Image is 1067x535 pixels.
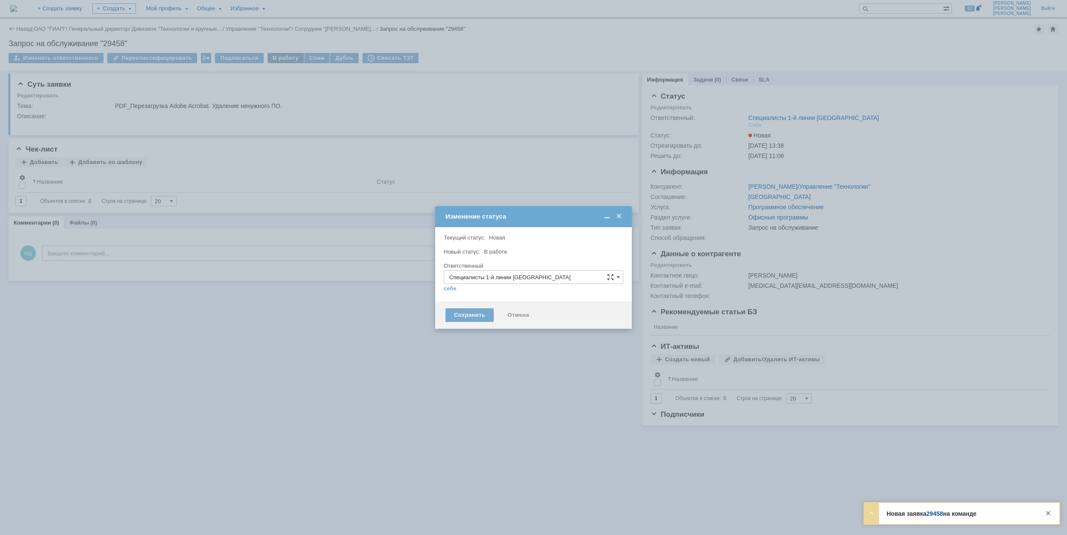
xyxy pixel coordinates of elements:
[444,285,457,292] a: себе
[607,274,614,281] span: Сложная форма
[615,213,623,220] span: Закрыть
[444,234,485,241] label: Текущий статус:
[489,234,505,241] span: Новая
[444,248,480,255] label: Новый статус:
[444,263,622,269] div: Ответственный
[603,213,611,220] span: Свернуть (Ctrl + M)
[484,248,507,255] span: В работе
[445,213,623,220] div: Изменение статуса
[887,510,976,517] strong: Новая заявка на команде
[866,508,876,518] div: Развернуть
[1043,508,1053,518] div: Закрыть
[926,510,943,517] a: 29458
